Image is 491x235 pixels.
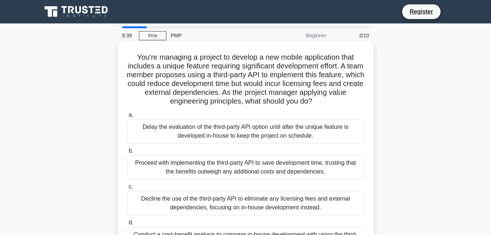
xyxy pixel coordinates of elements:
span: c. [129,183,133,190]
div: Decline the use of the third-party API to eliminate any licensing fees and external dependencies,... [127,191,364,215]
h5: You're managing a project to develop a new mobile application that includes a unique feature requ... [126,53,365,106]
div: Beginner [267,28,331,43]
div: Delay the evaluation of the third-party API option until after the unique feature is developed in... [127,119,364,143]
span: d. [129,219,133,225]
div: PMP [166,28,267,43]
div: Proceed with implementing the third-party API to save development time, trusting that the benefit... [127,155,364,179]
a: Stop [139,31,166,40]
div: 9:39 [118,28,139,43]
span: b. [129,148,133,154]
div: 2/10 [331,28,374,43]
span: a. [129,112,133,118]
a: Register [405,7,437,16]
